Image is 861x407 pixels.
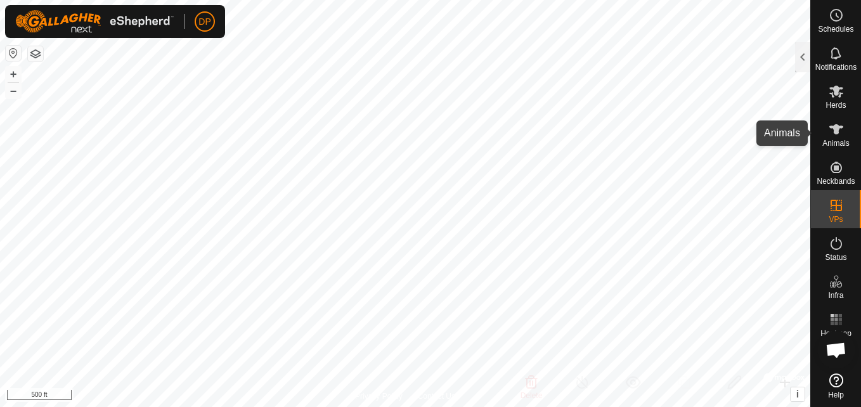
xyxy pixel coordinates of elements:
[822,139,850,147] span: Animals
[820,330,851,337] span: Heatmap
[829,216,843,223] span: VPs
[355,391,403,402] a: Privacy Policy
[15,10,174,33] img: Gallagher Logo
[825,254,846,261] span: Status
[817,178,855,185] span: Neckbands
[811,368,861,404] a: Help
[6,83,21,98] button: –
[198,15,210,29] span: DP
[818,25,853,33] span: Schedules
[815,63,857,71] span: Notifications
[828,292,843,299] span: Infra
[828,391,844,399] span: Help
[817,331,855,369] div: Open chat
[6,46,21,61] button: Reset Map
[6,67,21,82] button: +
[418,391,455,402] a: Contact Us
[825,101,846,109] span: Herds
[796,389,799,399] span: i
[791,387,805,401] button: i
[28,46,43,61] button: Map Layers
